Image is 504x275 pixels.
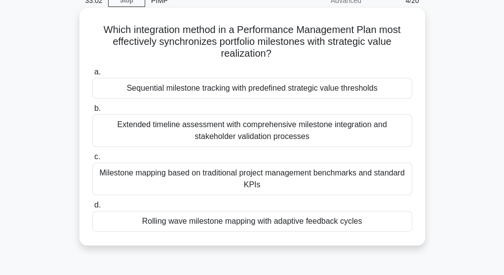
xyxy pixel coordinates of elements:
[92,78,412,99] div: Sequential milestone tracking with predefined strategic value thresholds
[94,201,101,209] span: d.
[94,68,101,76] span: a.
[92,211,412,232] div: Rolling wave milestone mapping with adaptive feedback cycles
[92,163,412,195] div: Milestone mapping based on traditional project management benchmarks and standard KPIs
[94,104,101,112] span: b.
[92,114,412,147] div: Extended timeline assessment with comprehensive milestone integration and stakeholder validation ...
[91,24,413,60] h5: Which integration method in a Performance Management Plan most effectively synchronizes portfolio...
[94,152,100,161] span: c.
